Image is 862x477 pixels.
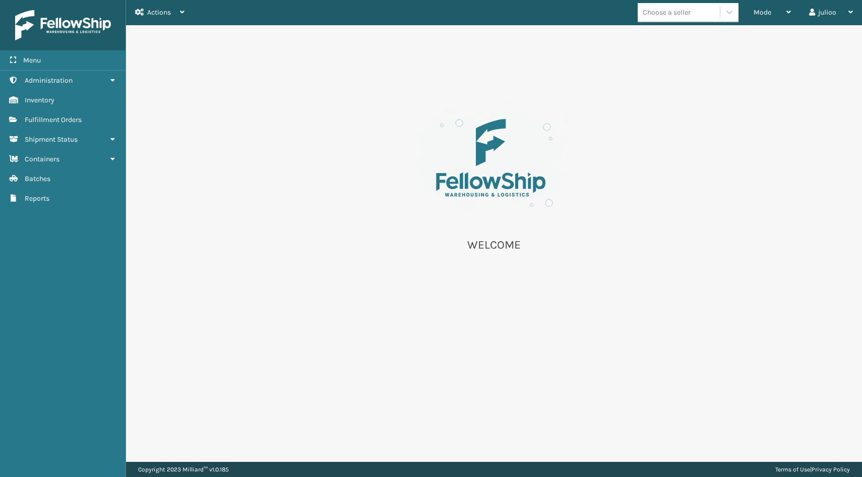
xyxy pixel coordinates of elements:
span: Administration [25,76,73,85]
a: Privacy Policy [812,466,850,473]
span: Mode [754,8,771,17]
span: Containers [25,155,59,163]
span: Shipment Status [25,135,78,144]
span: Reports [25,194,49,203]
img: es-welcome.8eb42ee4.svg [393,86,595,225]
span: Actions [147,8,171,17]
span: Fulfillment Orders [25,115,82,124]
a: Terms of Use [775,466,810,473]
p: WELCOME [393,237,595,253]
span: Batches [25,174,50,183]
span: Inventory [25,96,54,104]
p: Copyright 2023 Milliard™ v 1.0.185 [138,462,229,477]
div: Choose a seller [643,7,691,18]
img: logo [15,10,111,40]
span: Menu [23,56,41,65]
div: | [775,462,850,477]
